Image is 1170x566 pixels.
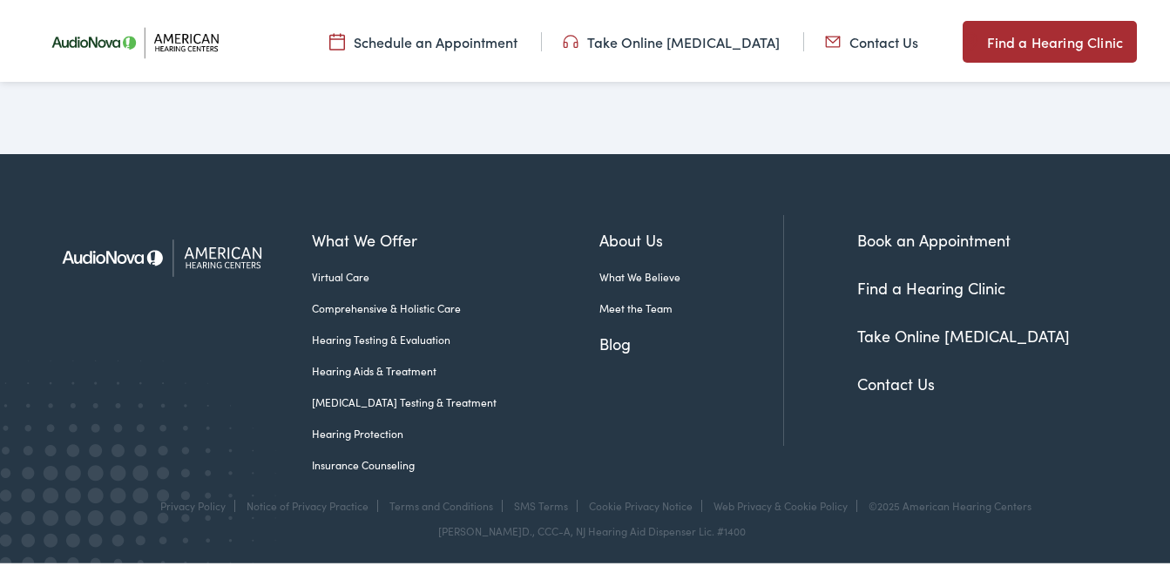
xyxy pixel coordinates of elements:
[599,297,783,313] a: Meet the Team
[589,495,693,509] a: Cookie Privacy Notice
[713,495,848,509] a: Web Privacy & Cookie Policy
[312,454,599,469] a: Insurance Counseling
[825,29,918,48] a: Contact Us
[857,369,935,391] a: Contact Us
[160,495,226,509] a: Privacy Policy
[963,28,978,49] img: utility icon
[563,29,578,48] img: utility icon
[312,266,599,281] a: Virtual Care
[312,328,599,344] a: Hearing Testing & Evaluation
[857,321,1070,343] a: Take Online [MEDICAL_DATA]
[47,522,1135,534] div: [PERSON_NAME]D., CCC-A, NJ Hearing Aid Dispenser Lic. #1400
[857,273,1005,295] a: Find a Hearing Clinic
[312,360,599,375] a: Hearing Aids & Treatment
[329,29,345,48] img: utility icon
[47,212,287,296] img: American Hearing Centers
[389,495,493,509] a: Terms and Conditions
[312,422,599,438] a: Hearing Protection
[963,17,1137,59] a: Find a Hearing Clinic
[599,225,783,248] a: About Us
[599,328,783,352] a: Blog
[312,225,599,248] a: What We Offer
[825,29,841,48] img: utility icon
[599,266,783,281] a: What We Believe
[247,495,369,509] a: Notice of Privacy Practice
[312,297,599,313] a: Comprehensive & Holistic Care
[860,496,1031,509] div: ©2025 American Hearing Centers
[329,29,517,48] a: Schedule an Appointment
[312,391,599,407] a: [MEDICAL_DATA] Testing & Treatment
[514,495,568,509] a: SMS Terms
[563,29,780,48] a: Take Online [MEDICAL_DATA]
[857,226,1011,247] a: Book an Appointment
